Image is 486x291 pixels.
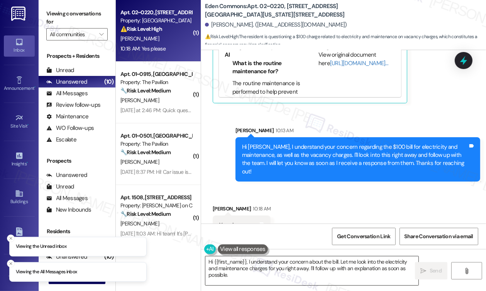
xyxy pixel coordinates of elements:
[235,126,480,137] div: [PERSON_NAME]
[405,232,473,241] span: Share Conversation via email
[337,232,390,241] span: Get Conversation Link
[28,122,29,128] span: •
[120,193,192,202] div: Apt. 1508, [STREET_ADDRESS]
[318,43,364,50] b: Original Guideline
[330,59,388,67] a: [URL][DOMAIN_NAME]…
[205,33,486,49] span: : The resident is questioning a $100 charge related to electricity and maintenance on vacancy cha...
[46,113,89,121] div: Maintenance
[46,194,88,202] div: All Messages
[50,28,95,40] input: All communities
[251,205,271,213] div: 10:18 AM
[46,8,108,28] label: Viewing conversations for
[120,17,192,25] div: Property: [GEOGRAPHIC_DATA]
[205,34,238,40] strong: ⚠️ Risk Level: High
[120,202,192,210] div: Property: [PERSON_NAME] on Canal
[16,243,66,250] p: Viewing the Unread inbox
[46,171,87,179] div: Unanswered
[46,206,91,214] div: New Inbounds
[464,268,469,274] i: 
[4,225,35,246] a: Leads
[120,78,192,86] div: Property: The Pavilion
[274,126,293,135] div: 10:13 AM
[120,70,192,78] div: Apt. 01~0915, [GEOGRAPHIC_DATA][PERSON_NAME]
[120,97,159,104] span: [PERSON_NAME]
[46,101,100,109] div: Review follow-ups
[46,183,74,191] div: Unread
[232,79,301,113] li: The routine maintenance is performed to help prevent service disruption in the elevators.
[219,221,246,229] div: Yes please
[430,267,442,275] span: Send
[400,228,478,245] button: Share Conversation via email
[39,227,115,235] div: Residents
[232,59,301,76] li: What is the routine maintenance for?
[7,234,15,242] button: Close toast
[11,7,27,21] img: ResiDesk Logo
[120,149,171,156] strong: 🔧 Risk Level: Medium
[120,87,171,94] strong: 🔧 Risk Level: Medium
[120,140,192,148] div: Property: The Pavilion
[4,149,35,170] a: Insights •
[120,25,162,32] strong: ⚠️ Risk Level: High
[225,43,299,59] b: FAQs generated by ResiDesk AI
[46,89,88,98] div: All Messages
[46,124,94,132] div: WO Follow-ups
[205,256,418,285] textarea: Hi {{first_name}}, I understand your concern about the bill. Let me look into the electricity and...
[120,8,192,17] div: Apt. 02~0220, [STREET_ADDRESS][GEOGRAPHIC_DATA][US_STATE][STREET_ADDRESS]
[39,52,115,60] div: Prospects + Residents
[34,84,36,90] span: •
[102,76,115,88] div: (10)
[415,262,448,279] button: Send
[120,132,192,140] div: Apt. 01~0501, [GEOGRAPHIC_DATA][PERSON_NAME]
[120,45,166,52] div: 10:18 AM: Yes please
[4,111,35,132] a: Site Visit •
[213,205,271,215] div: [PERSON_NAME]
[4,35,35,56] a: Inbox
[242,143,468,176] div: Hi [PERSON_NAME], I understand your concern regarding the $100 bill for electricity and maintenan...
[4,187,35,208] a: Buildings
[120,210,171,217] strong: 🔧 Risk Level: Medium
[4,263,35,284] a: Templates •
[120,35,159,42] span: [PERSON_NAME]
[120,168,421,175] div: [DATE] 8:37 PM: Hi! Car issue is all good now! Are you able to check when rent is due next? Just ...
[39,157,115,165] div: Prospects
[120,220,159,227] span: [PERSON_NAME]
[318,51,395,67] div: View original document here
[120,158,159,165] span: [PERSON_NAME]
[16,269,77,276] p: Viewing the All Messages inbox
[205,2,359,19] b: Eden Commons: Apt. 02~0220, [STREET_ADDRESS][GEOGRAPHIC_DATA][US_STATE][STREET_ADDRESS]
[7,260,15,267] button: Close toast
[46,78,87,86] div: Unanswered
[332,228,395,245] button: Get Conversation Link
[205,21,347,29] div: [PERSON_NAME]. ([EMAIL_ADDRESS][DOMAIN_NAME])
[421,268,427,274] i: 
[46,136,76,144] div: Escalate
[27,160,28,165] span: •
[46,66,74,74] div: Unread
[99,31,103,37] i: 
